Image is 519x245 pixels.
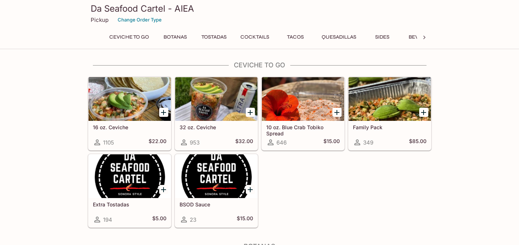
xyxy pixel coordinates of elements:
div: Extra Tostadas [89,154,171,198]
p: Pickup [91,16,109,23]
h5: Extra Tostadas [93,201,166,208]
div: Family Pack [349,77,431,121]
a: Extra Tostadas194$5.00 [88,154,171,228]
button: Add BSOD Sauce [246,185,255,194]
button: Add Family Pack [419,108,428,117]
button: Beverages [405,32,443,42]
a: 10 oz. Blue Crab Tobiko Spread646$15.00 [262,77,345,150]
button: Add 10 oz. Blue Crab Tobiko Spread [333,108,342,117]
h5: $32.00 [235,138,253,147]
button: Add 16 oz. Ceviche [159,108,168,117]
h5: 32 oz. Ceviche [180,124,253,130]
span: 1105 [103,139,114,146]
button: Add Extra Tostadas [159,185,168,194]
a: Family Pack349$85.00 [348,77,431,150]
h5: 16 oz. Ceviche [93,124,166,130]
h5: Family Pack [353,124,426,130]
button: Cocktails [236,32,273,42]
h5: $5.00 [152,215,166,224]
button: Change Order Type [114,14,165,25]
h5: $85.00 [409,138,426,147]
span: 194 [103,216,112,223]
a: BSOD Sauce23$15.00 [175,154,258,228]
a: 16 oz. Ceviche1105$22.00 [88,77,171,150]
button: Quesadillas [318,32,360,42]
div: 16 oz. Ceviche [89,77,171,121]
button: Sides [366,32,399,42]
h5: $15.00 [237,215,253,224]
span: 953 [190,139,200,146]
button: Botanas [159,32,192,42]
div: 32 oz. Ceviche [175,77,257,121]
span: 646 [276,139,287,146]
div: BSOD Sauce [175,154,257,198]
h4: Ceviche To Go [88,61,432,69]
button: Add 32 oz. Ceviche [246,108,255,117]
h5: 10 oz. Blue Crab Tobiko Spread [266,124,340,136]
button: Ceviche To Go [105,32,153,42]
h5: BSOD Sauce [180,201,253,208]
h5: $22.00 [149,138,166,147]
a: 32 oz. Ceviche953$32.00 [175,77,258,150]
h5: $15.00 [323,138,340,147]
button: Tacos [279,32,312,42]
div: 10 oz. Blue Crab Tobiko Spread [262,77,344,121]
h3: Da Seafood Cartel - AIEA [91,3,429,14]
span: 349 [363,139,373,146]
button: Tostadas [197,32,231,42]
span: 23 [190,216,196,223]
